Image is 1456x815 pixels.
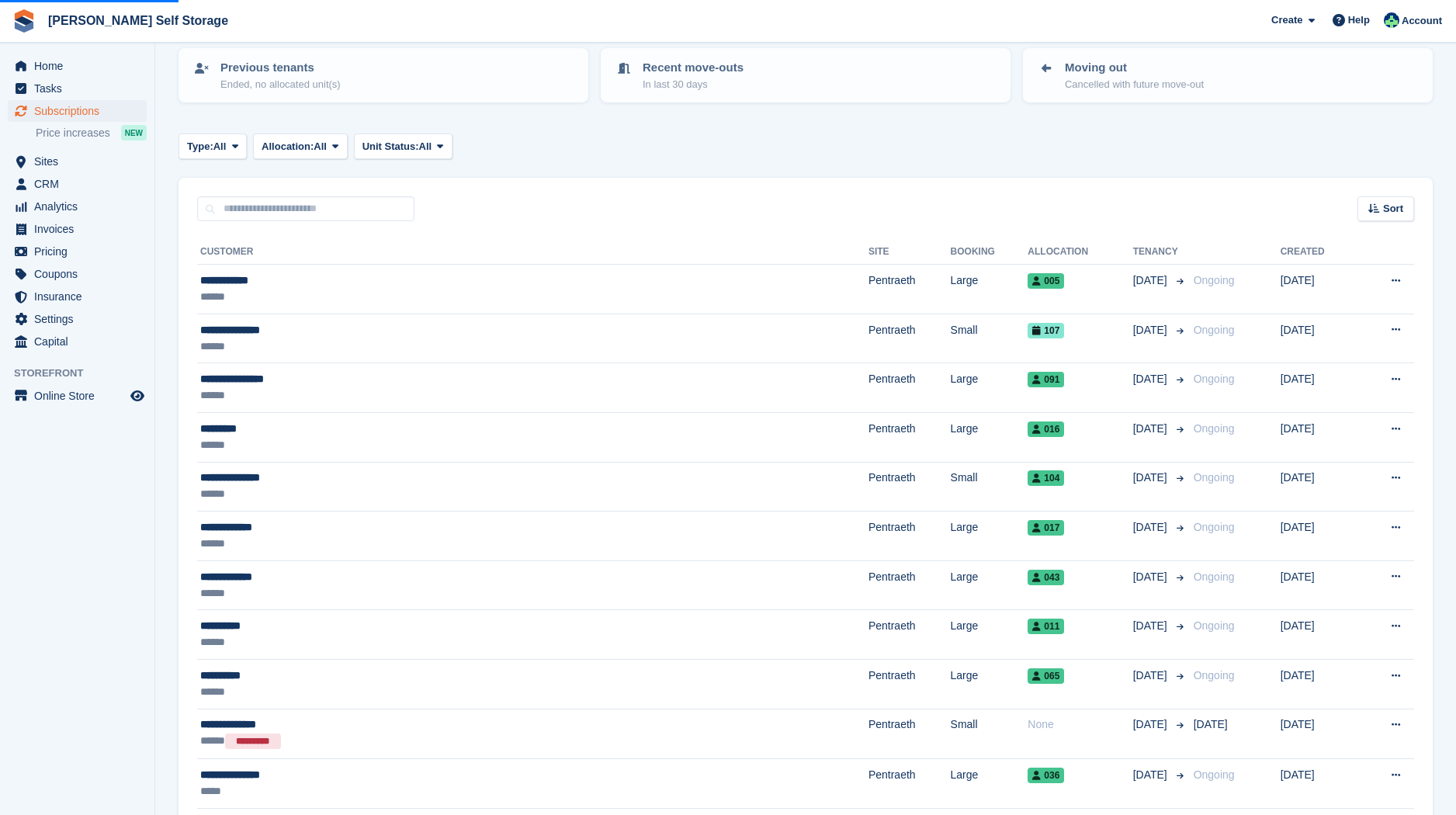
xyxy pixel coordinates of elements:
[1028,273,1064,289] span: 005
[362,139,419,154] span: Unit Status:
[8,55,147,77] a: menu
[8,151,147,172] a: menu
[1133,618,1170,634] span: [DATE]
[1133,716,1170,733] span: [DATE]
[1028,716,1132,733] div: None
[868,314,951,363] td: Pentraeth
[1271,12,1302,28] span: Create
[868,512,951,561] td: Pentraeth
[1194,570,1235,583] span: Ongoing
[868,759,951,809] td: Pentraeth
[8,196,147,217] a: menu
[1194,718,1228,730] span: [DATE]
[1133,240,1187,265] th: Tenancy
[1281,462,1357,512] td: [DATE]
[1194,669,1235,681] span: Ongoing
[1133,519,1170,536] span: [DATE]
[253,134,348,159] button: Allocation: All
[8,331,147,352] a: menu
[1065,77,1204,92] p: Cancelled with future move-out
[1402,13,1442,29] span: Account
[8,78,147,99] a: menu
[1028,372,1064,387] span: 091
[1028,570,1064,585] span: 043
[1281,659,1357,709] td: [DATE]
[36,124,147,141] a: Price increases NEW
[1133,421,1170,437] span: [DATE]
[1194,422,1235,435] span: Ongoing
[951,412,1028,462] td: Large
[187,139,213,154] span: Type:
[34,78,127,99] span: Tasks
[1065,59,1204,77] p: Moving out
[868,709,951,759] td: Pentraeth
[262,139,314,154] span: Allocation:
[354,134,452,159] button: Unit Status: All
[951,363,1028,413] td: Large
[951,709,1028,759] td: Small
[1281,709,1357,759] td: [DATE]
[1281,560,1357,610] td: [DATE]
[8,173,147,195] a: menu
[34,55,127,77] span: Home
[1281,412,1357,462] td: [DATE]
[951,240,1028,265] th: Booking
[1133,668,1170,684] span: [DATE]
[1133,569,1170,585] span: [DATE]
[1133,767,1170,783] span: [DATE]
[8,263,147,285] a: menu
[1194,768,1235,781] span: Ongoing
[951,462,1028,512] td: Small
[1133,371,1170,387] span: [DATE]
[34,308,127,330] span: Settings
[1194,274,1235,286] span: Ongoing
[951,659,1028,709] td: Large
[1281,363,1357,413] td: [DATE]
[1133,470,1170,486] span: [DATE]
[1028,520,1064,536] span: 017
[868,240,951,265] th: Site
[12,9,36,33] img: stora-icon-8386f47178a22dfd0bd8f6a31ec36ba5ce8667c1dd55bd0f319d3a0aa187defe.svg
[868,363,951,413] td: Pentraeth
[868,265,951,314] td: Pentraeth
[1281,314,1357,363] td: [DATE]
[868,462,951,512] td: Pentraeth
[868,560,951,610] td: Pentraeth
[1281,240,1357,265] th: Created
[8,218,147,240] a: menu
[34,100,127,122] span: Subscriptions
[1194,373,1235,385] span: Ongoing
[1194,619,1235,632] span: Ongoing
[602,50,1009,101] a: Recent move-outs In last 30 days
[314,139,327,154] span: All
[8,100,147,122] a: menu
[220,59,341,77] p: Previous tenants
[8,385,147,407] a: menu
[220,77,341,92] p: Ended, no allocated unit(s)
[1281,265,1357,314] td: [DATE]
[36,126,110,140] span: Price increases
[34,196,127,217] span: Analytics
[951,759,1028,809] td: Large
[34,151,127,172] span: Sites
[1133,322,1170,338] span: [DATE]
[1028,240,1132,265] th: Allocation
[34,286,127,307] span: Insurance
[14,366,154,381] span: Storefront
[1281,512,1357,561] td: [DATE]
[34,331,127,352] span: Capital
[1383,201,1403,217] span: Sort
[179,134,247,159] button: Type: All
[1281,610,1357,660] td: [DATE]
[868,659,951,709] td: Pentraeth
[868,610,951,660] td: Pentraeth
[951,265,1028,314] td: Large
[951,314,1028,363] td: Small
[34,263,127,285] span: Coupons
[951,610,1028,660] td: Large
[1028,668,1064,684] span: 065
[1028,470,1064,486] span: 104
[643,77,744,92] p: In last 30 days
[1194,324,1235,336] span: Ongoing
[951,560,1028,610] td: Large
